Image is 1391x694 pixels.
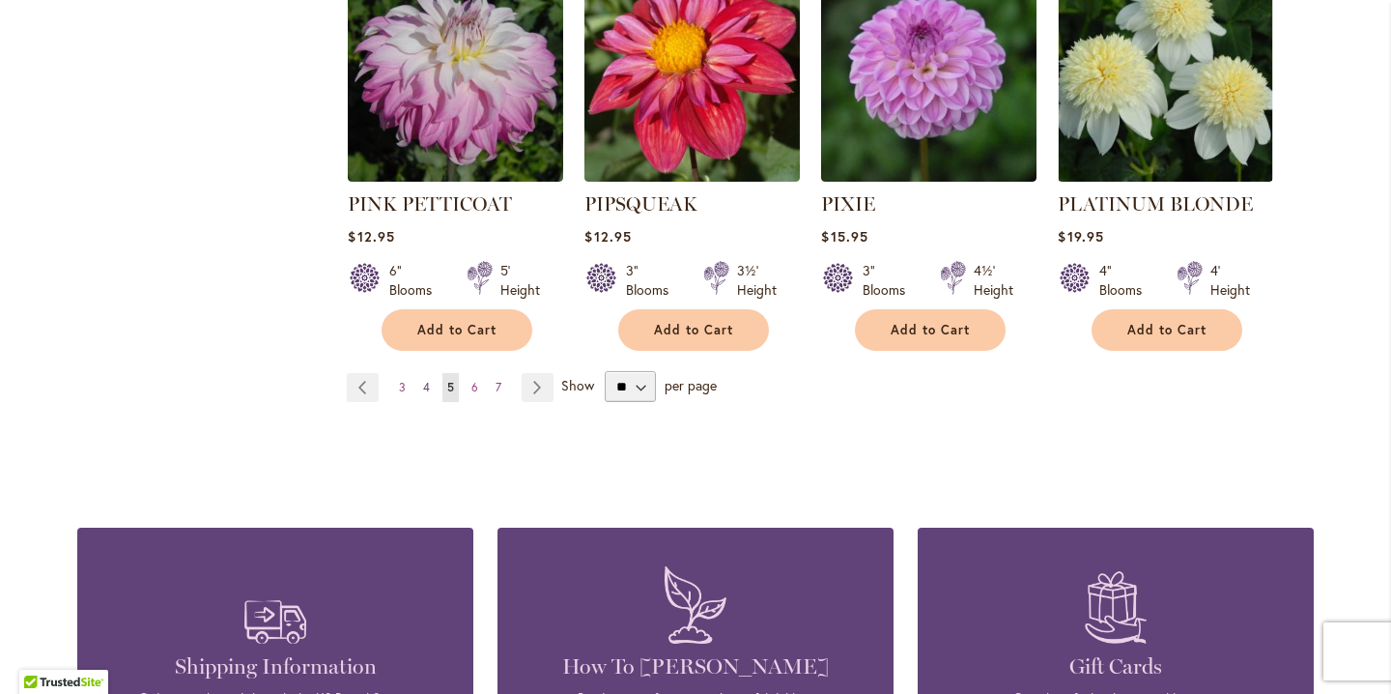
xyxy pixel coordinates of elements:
[618,309,769,351] button: Add to Cart
[348,167,563,186] a: Pink Petticoat
[467,373,483,402] a: 6
[1092,309,1242,351] button: Add to Cart
[471,380,478,394] span: 6
[665,376,717,394] span: per page
[821,227,867,246] span: $15.95
[399,380,406,394] span: 3
[561,376,594,394] span: Show
[382,309,532,351] button: Add to Cart
[1058,227,1103,246] span: $19.95
[14,625,69,680] iframe: Launch Accessibility Center
[496,380,501,394] span: 7
[737,261,777,300] div: 3½' Height
[947,653,1285,680] h4: Gift Cards
[821,167,1036,186] a: PIXIE
[389,261,443,300] div: 6" Blooms
[394,373,411,402] a: 3
[1058,167,1273,186] a: PLATINUM BLONDE
[626,261,680,300] div: 3" Blooms
[417,322,497,338] span: Add to Cart
[584,192,697,216] a: PIPSQUEAK
[1058,192,1253,216] a: PLATINUM BLONDE
[584,227,631,246] span: $12.95
[348,192,512,216] a: PINK PETTICOAT
[418,373,435,402] a: 4
[1210,261,1250,300] div: 4' Height
[863,261,917,300] div: 3" Blooms
[348,227,394,246] span: $12.95
[821,192,875,216] a: PIXIE
[500,261,540,300] div: 5' Height
[106,653,444,680] h4: Shipping Information
[855,309,1006,351] button: Add to Cart
[1099,261,1153,300] div: 4" Blooms
[891,322,970,338] span: Add to Cart
[974,261,1013,300] div: 4½' Height
[423,380,430,394] span: 4
[447,380,454,394] span: 5
[491,373,506,402] a: 7
[654,322,733,338] span: Add to Cart
[1127,322,1206,338] span: Add to Cart
[584,167,800,186] a: PIPSQUEAK
[526,653,865,680] h4: How To [PERSON_NAME]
